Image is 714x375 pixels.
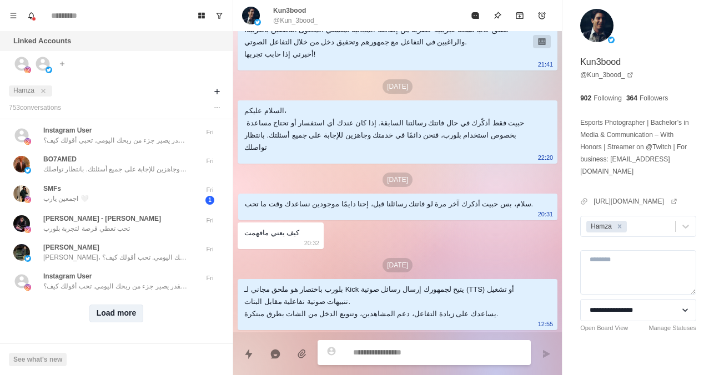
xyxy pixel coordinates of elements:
a: @Kun_3bood_ [580,70,633,80]
p: Fri [196,128,224,137]
img: picture [242,7,260,24]
p: 12:55 [538,318,554,330]
img: picture [24,255,31,262]
p: سلام حبيت أذكرك لو الرسالة سابقة فاتتك و نحن دائمًا في خدمتك وجاهزين للإجابة على جميع أسئلتك. بان... [43,164,188,174]
p: Fri [196,245,224,254]
p: @Kun_3bood_ [273,16,318,26]
p: سلام هديل، تتخيّلي لو كل رسالة في شاتك تتحول لدخل إضافي بدل ما تختفي؟ الفكرة بسيطة… الشات نفسه يق... [43,135,188,145]
p: Fri [196,273,224,283]
p: 22:20 [538,151,554,164]
p: Fri [196,216,224,225]
p: Following [594,93,622,103]
p: [PERSON_NAME] [43,242,99,252]
img: picture [46,67,52,73]
button: Show unread conversations [210,7,228,24]
span: 1 [205,196,214,205]
p: 21:41 [538,58,554,70]
p: [PERSON_NAME] - [PERSON_NAME] [43,214,161,224]
div: السلام عليكم، حبيت فقط أذكّرك في حال فاتتك رسالتنا السابقة. إذا كان عندك أي استفسار أو تحتاج مساع... [244,105,533,154]
p: Fri [196,156,224,166]
p: 20:31 [538,208,554,220]
button: Mark as read [464,4,486,27]
div: كيف يعني مافهمت [244,227,299,239]
img: picture [24,226,31,233]
button: Notifications [22,7,40,24]
button: See what's new [9,353,67,366]
p: 364 [626,93,637,103]
p: 20:32 [304,237,320,249]
p: SMFs [43,184,61,194]
p: سلام نينجا، تتخيّل لو كل رسالة في شاتك تتحول لدخل إضافي بدل ما تختفي؟ الفكرة بسيطة… الشات نفسه يق... [43,281,188,291]
img: picture [24,67,31,73]
p: [DATE] [383,258,413,272]
button: close [38,85,49,97]
p: Instagram User [43,271,92,281]
img: picture [24,284,31,291]
img: picture [24,196,31,203]
img: picture [13,156,30,173]
img: picture [24,138,31,145]
button: Quick replies [238,343,260,365]
p: اجمعين يارب 🤍 [43,194,89,204]
button: Send message [535,343,557,365]
img: picture [580,9,614,42]
button: Options [210,101,224,114]
button: Add reminder [531,4,553,27]
button: Board View [193,7,210,24]
button: Add media [291,343,313,365]
p: Followers [640,93,668,103]
p: 902 [580,93,591,103]
p: Fri [196,185,224,195]
button: Add account [56,57,69,70]
button: Pin [486,4,509,27]
img: picture [13,244,30,261]
p: Instagram User [43,125,92,135]
button: Reply with AI [264,343,286,365]
a: Open Board View [580,323,628,333]
p: [PERSON_NAME]، تتخيّل لو كل رسالة في شاتك تتحول لدخل إضافي بدل ما تختفي؟ الفكرة بسيطة… الشات نفسه... [43,252,188,262]
p: Linked Accounts [13,36,71,47]
img: picture [608,37,615,43]
a: Manage Statuses [648,323,696,333]
img: picture [24,167,31,174]
div: Remove Hamza [614,221,626,232]
p: Esports Photographer | Bachelor’s in Media & Communication – With Honors | Streamer on @Twitch | ... [580,116,696,178]
img: picture [13,215,30,232]
span: Hamza [13,87,34,94]
p: 753 conversation s [9,103,61,113]
button: Menu [4,7,22,24]
p: [DATE] [383,79,413,94]
img: picture [13,185,30,202]
div: Hamza [587,221,614,232]
p: [DATE] [383,173,413,187]
img: picture [254,19,261,26]
div: سلام، بس حبيت أذكرك آخر مرة لو فاتتك رسائلنا قبل، إحنا دايمًا موجودين نساعدك وقت ما تحب. [245,198,533,210]
div: بلورب باختصار هو ملحق مجاني لـ Kick يتيح لجمهورك إرسال رسائل صوتية (TTS) أو تشغيل تنبيهات صوتية ت... [244,283,533,320]
p: Kun3bood [580,55,621,69]
p: تحب تعطي فرصة لتجربة بلورب [43,224,130,234]
button: Add filters [210,85,224,98]
a: [URL][DOMAIN_NAME] [594,196,677,206]
button: Load more [89,305,144,322]
p: BO7AMED [43,154,77,164]
button: Archive [509,4,531,27]
p: Kun3bood [273,6,306,16]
